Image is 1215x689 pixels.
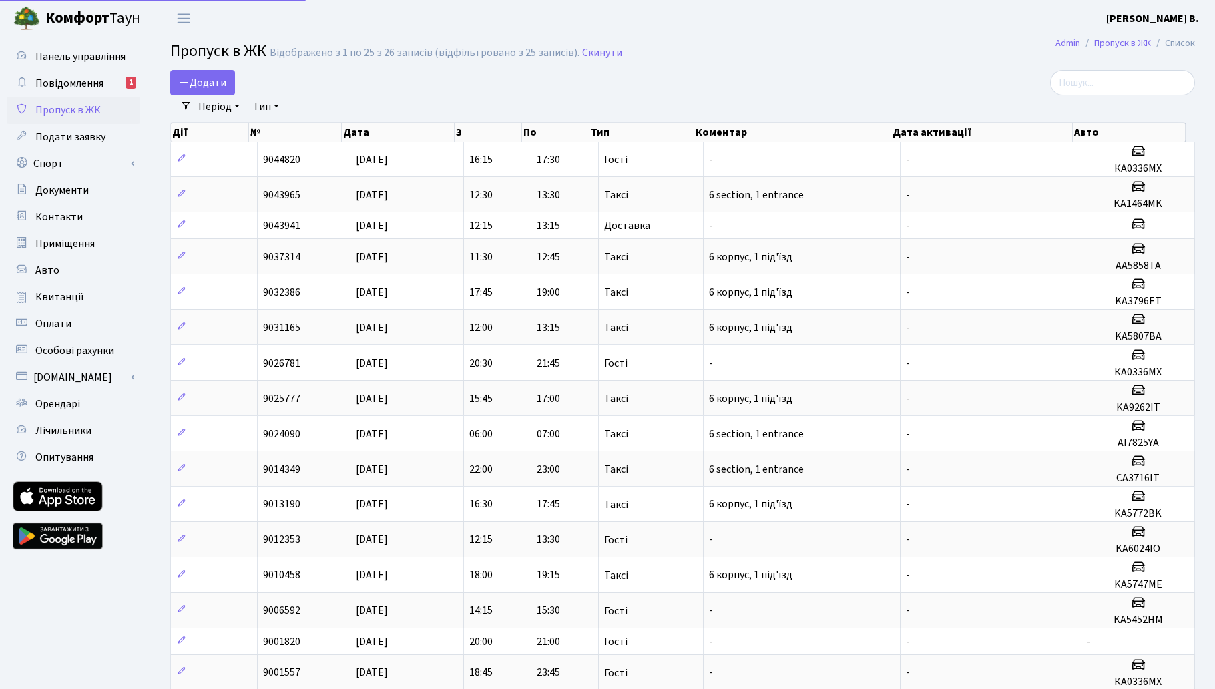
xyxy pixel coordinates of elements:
[469,152,493,167] span: 16:15
[469,533,493,547] span: 12:15
[537,604,560,618] span: 15:30
[7,257,140,284] a: Авто
[45,7,140,30] span: Таун
[537,152,560,167] span: 17:30
[263,634,300,649] span: 9001820
[1106,11,1199,27] a: [PERSON_NAME] В.
[469,568,493,583] span: 18:00
[35,290,84,304] span: Квитанції
[7,97,140,124] a: Пропуск в ЖК
[604,154,628,165] span: Гості
[263,320,300,335] span: 9031165
[469,604,493,618] span: 14:15
[694,123,891,142] th: Коментар
[1087,676,1189,688] h5: КА0336МХ
[537,568,560,583] span: 19:15
[604,287,628,298] span: Таксі
[263,250,300,264] span: 9037314
[906,427,910,441] span: -
[906,497,910,512] span: -
[906,634,910,649] span: -
[709,356,713,371] span: -
[35,210,83,224] span: Контакти
[709,497,792,512] span: 6 корпус, 1 під'їзд
[356,604,388,618] span: [DATE]
[469,497,493,512] span: 16:30
[263,391,300,406] span: 9025777
[35,183,89,198] span: Документи
[537,666,560,680] span: 23:45
[7,444,140,471] a: Опитування
[7,337,140,364] a: Особові рахунки
[7,230,140,257] a: Приміщення
[35,236,95,251] span: Приміщення
[709,533,713,547] span: -
[7,391,140,417] a: Орендарі
[356,666,388,680] span: [DATE]
[604,535,628,545] span: Гості
[906,152,910,167] span: -
[604,464,628,475] span: Таксі
[537,188,560,202] span: 13:30
[170,39,266,63] span: Пропуск в ЖК
[469,250,493,264] span: 11:30
[469,218,493,233] span: 12:15
[604,220,650,231] span: Доставка
[7,364,140,391] a: [DOMAIN_NAME]
[356,462,388,477] span: [DATE]
[35,103,101,118] span: Пропуск в ЖК
[35,316,71,331] span: Оплати
[35,397,80,411] span: Орендарі
[906,188,910,202] span: -
[249,123,342,142] th: №
[1050,70,1195,95] input: Пошук...
[469,188,493,202] span: 12:30
[263,497,300,512] span: 9013190
[7,310,140,337] a: Оплати
[1106,11,1199,26] b: [PERSON_NAME] В.
[356,188,388,202] span: [DATE]
[709,250,792,264] span: 6 корпус, 1 під'їзд
[709,568,792,583] span: 6 корпус, 1 під'їзд
[604,358,628,369] span: Гості
[709,188,804,202] span: 6 section, 1 entrance
[709,391,792,406] span: 6 корпус, 1 під'їзд
[263,427,300,441] span: 9024090
[469,391,493,406] span: 15:45
[263,533,300,547] span: 9012353
[263,356,300,371] span: 9026781
[356,533,388,547] span: [DATE]
[7,417,140,444] a: Лічильники
[1087,543,1189,555] h5: KA6024IO
[7,204,140,230] a: Контакти
[537,250,560,264] span: 12:45
[1094,36,1151,50] a: Пропуск в ЖК
[35,423,91,438] span: Лічильники
[1151,36,1195,51] li: Список
[356,320,388,335] span: [DATE]
[604,499,628,510] span: Таксі
[537,533,560,547] span: 13:30
[7,43,140,70] a: Панель управління
[469,356,493,371] span: 20:30
[709,218,713,233] span: -
[537,462,560,477] span: 23:00
[7,124,140,150] a: Подати заявку
[7,177,140,204] a: Документи
[1087,366,1189,379] h5: КА0336МХ
[582,47,622,59] a: Скинути
[35,343,114,358] span: Особові рахунки
[1087,614,1189,626] h5: KA5452HM
[469,285,493,300] span: 17:45
[604,393,628,404] span: Таксі
[35,49,126,64] span: Панель управління
[604,252,628,262] span: Таксі
[356,218,388,233] span: [DATE]
[1087,198,1189,210] h5: KA1464MK
[891,123,1072,142] th: Дата активації
[906,391,910,406] span: -
[263,218,300,233] span: 9043941
[263,152,300,167] span: 9044820
[263,666,300,680] span: 9001557
[709,152,713,167] span: -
